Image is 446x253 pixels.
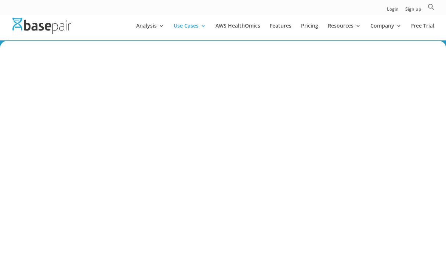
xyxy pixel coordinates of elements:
a: Features [270,23,291,40]
a: Analysis [136,23,164,40]
a: Pricing [301,23,318,40]
a: Use Cases [174,23,206,40]
a: Resources [328,23,361,40]
a: Company [370,23,402,40]
a: AWS HealthOmics [215,23,260,40]
a: Login [387,7,399,15]
img: Basepair [12,18,71,33]
a: Sign up [405,7,421,15]
a: Search Icon Link [428,3,435,15]
svg: Search [428,3,435,11]
a: Free Trial [411,23,434,40]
